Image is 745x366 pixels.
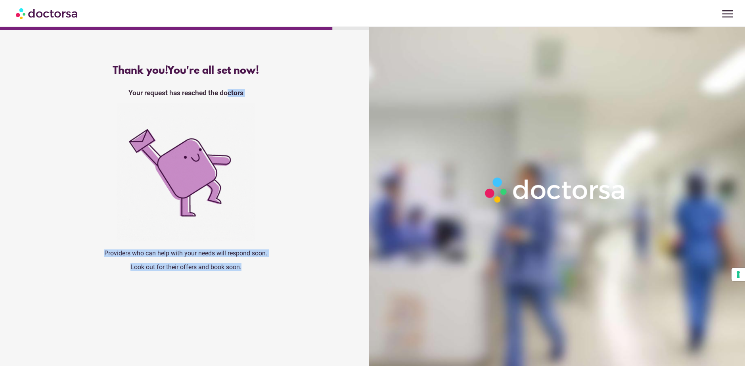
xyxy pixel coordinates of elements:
[16,4,79,22] img: Doctorsa.com
[167,65,259,77] span: You're all set now!
[720,6,735,21] span: menu
[481,173,630,207] img: Logo-Doctorsa-trans-White-partial-flat.png
[56,263,316,271] p: Look out for their offers and book soon.
[732,268,745,281] button: Your consent preferences for tracking technologies
[117,103,255,241] img: success
[128,89,243,97] strong: Your request has reached the doctors
[56,65,316,77] div: Thank you!
[56,249,316,257] p: Providers who can help with your needs will respond soon.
